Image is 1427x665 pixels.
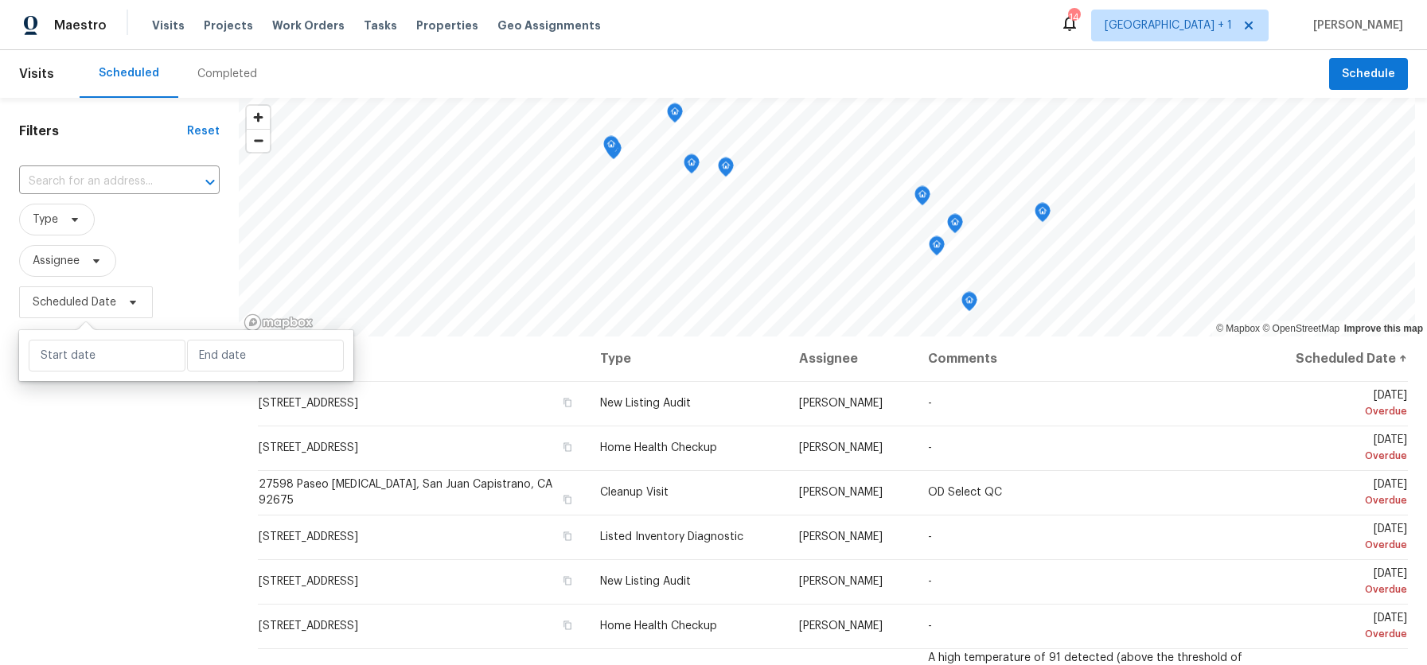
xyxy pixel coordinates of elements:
input: End date [187,340,344,371]
span: Assignee [33,253,80,269]
span: Home Health Checkup [600,620,717,632]
button: Copy Address [560,618,575,632]
a: Mapbox homepage [244,313,314,332]
span: [PERSON_NAME] [1307,17,1403,33]
span: Scheduled Date [33,294,116,310]
span: [DATE] [1273,612,1407,642]
div: Overdue [1273,448,1407,464]
div: Overdue [1273,537,1407,553]
div: Map marker [603,136,619,161]
span: [DATE] [1273,523,1407,553]
span: Cleanup Visit [600,487,669,498]
button: Zoom in [247,106,270,129]
div: Reset [187,123,220,139]
div: Map marker [929,236,945,261]
span: Zoom out [247,130,270,152]
span: [GEOGRAPHIC_DATA] + 1 [1105,17,1232,33]
span: [DATE] [1273,434,1407,464]
button: Copy Address [560,529,575,543]
input: Start date [29,340,185,371]
span: [PERSON_NAME] [799,398,883,409]
button: Open [199,171,221,193]
span: [PERSON_NAME] [799,576,883,587]
button: Schedule [1329,58,1408,91]
span: Geo Assignments [497,17,601,33]
div: Overdue [1273,403,1407,419]
div: Map marker [914,186,930,211]
div: Map marker [1035,203,1051,227]
canvas: Map [239,98,1415,336]
div: 14 [1068,10,1079,25]
span: [STREET_ADDRESS] [259,576,358,587]
span: Type [33,212,58,227]
span: [DATE] [1273,568,1407,597]
th: Comments [915,336,1261,381]
div: Map marker [961,292,977,317]
div: Map marker [718,157,734,182]
button: Zoom out [247,129,270,152]
div: Completed [197,66,257,82]
a: Improve this map [1344,323,1423,334]
input: Search for an address... [19,169,175,194]
a: Mapbox [1216,323,1260,334]
button: Copy Address [560,574,575,588]
th: Scheduled Date ↑ [1260,336,1408,381]
span: Properties [416,17,478,33]
span: - [928,398,932,409]
span: Visits [19,56,54,91]
button: Copy Address [560,492,575,507]
span: New Listing Audit [600,576,691,587]
span: Maestro [54,17,107,33]
th: Type [587,336,787,381]
span: [PERSON_NAME] [799,442,883,453]
span: 27598 Paseo [MEDICAL_DATA], San Juan Capistrano, CA 92675 [259,479,552,506]
span: [PERSON_NAME] [799,620,883,632]
div: Map marker [947,214,963,239]
span: Work Orders [272,17,345,33]
a: OpenStreetMap [1262,323,1339,334]
div: Scheduled [99,65,159,81]
span: Schedule [1342,64,1395,84]
button: Copy Address [560,395,575,410]
div: Overdue [1273,492,1407,508]
span: Listed Inventory Diagnostic [600,531,743,542]
span: Tasks [364,20,397,31]
span: [DATE] [1273,479,1407,508]
div: Map marker [667,103,683,128]
span: OD Select QC [928,487,1002,498]
span: - [928,620,932,632]
span: - [928,531,932,542]
th: Address [258,336,587,381]
span: [DATE] [1273,390,1407,419]
span: Projects [204,17,253,33]
span: [STREET_ADDRESS] [259,531,358,542]
span: - [928,576,932,587]
button: Copy Address [560,440,575,454]
span: [PERSON_NAME] [799,531,883,542]
span: [STREET_ADDRESS] [259,398,358,409]
span: Visits [152,17,185,33]
span: New Listing Audit [600,398,691,409]
h1: Filters [19,123,187,139]
span: [STREET_ADDRESS] [259,620,358,632]
div: Map marker [684,154,700,179]
span: Home Health Checkup [600,442,717,453]
div: Overdue [1273,581,1407,597]
th: Assignee [786,336,915,381]
span: [PERSON_NAME] [799,487,883,498]
span: - [928,442,932,453]
div: Overdue [1273,626,1407,642]
span: [STREET_ADDRESS] [259,442,358,453]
